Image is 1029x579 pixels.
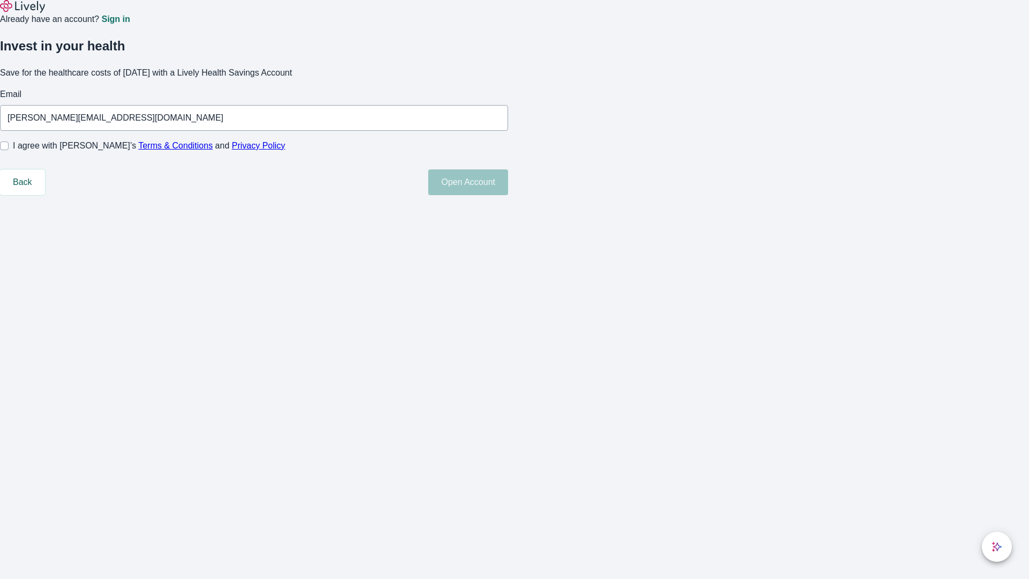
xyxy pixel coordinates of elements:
[232,141,286,150] a: Privacy Policy
[101,15,130,24] a: Sign in
[982,532,1012,562] button: chat
[13,139,285,152] span: I agree with [PERSON_NAME]’s and
[991,541,1002,552] svg: Lively AI Assistant
[138,141,213,150] a: Terms & Conditions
